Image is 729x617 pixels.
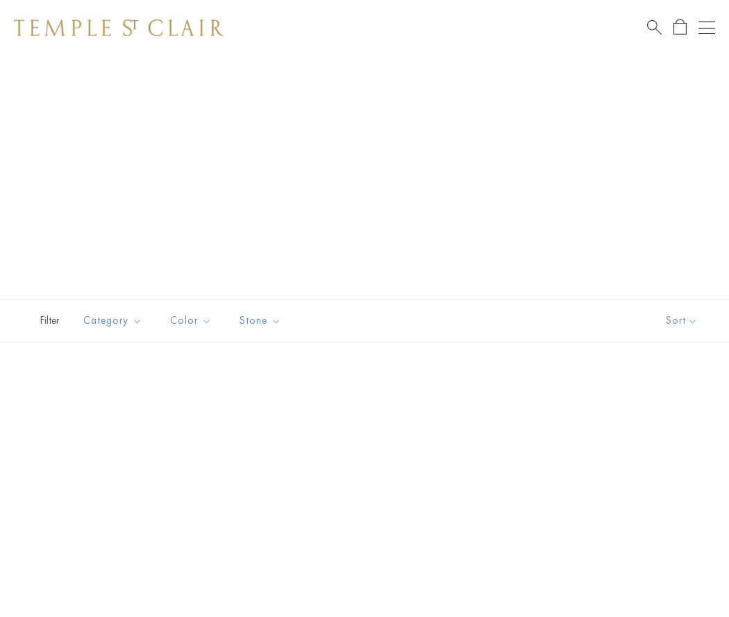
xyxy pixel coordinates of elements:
[229,305,292,336] button: Stone
[76,312,153,329] span: Category
[647,19,662,36] a: Search
[698,19,715,36] button: Open navigation
[163,312,222,329] span: Color
[160,305,222,336] button: Color
[673,19,687,36] a: Open Shopping Bag
[635,299,729,342] button: Show sort by
[73,305,153,336] button: Category
[14,19,224,36] img: Temple St. Clair
[233,312,292,329] span: Stone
